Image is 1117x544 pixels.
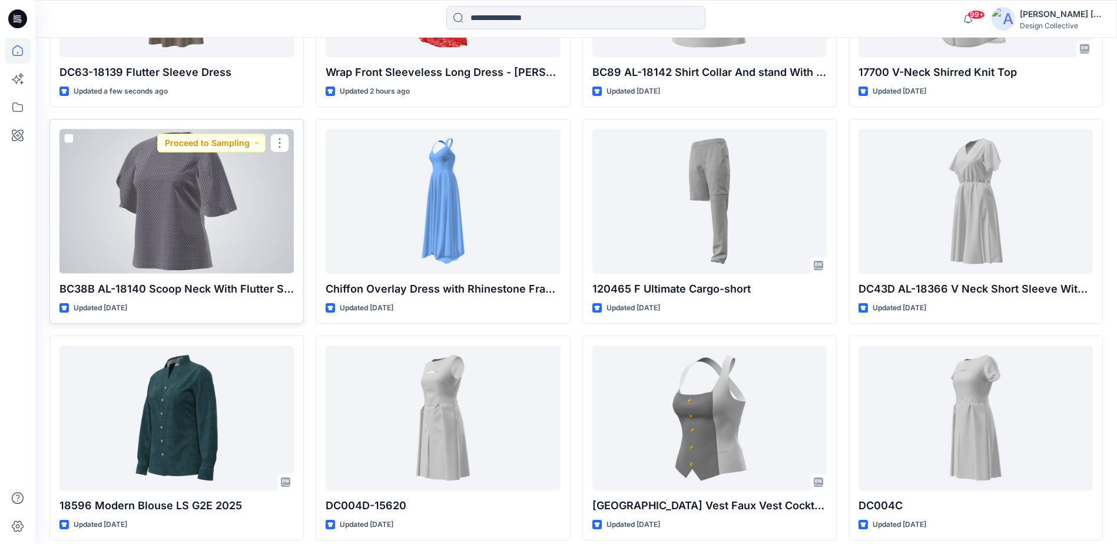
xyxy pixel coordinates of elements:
a: 18584 Square Vest Faux Vest Cocktail Top Morongo [592,346,827,490]
p: BC89 AL-18142 Shirt Collar And stand With Double Layer Pleated Yokes [592,64,827,81]
p: Updated [DATE] [606,85,660,98]
p: 120465 F Ultimate Cargo-short [592,281,827,297]
a: DC43D AL-18366 V Neck Short Sleeve With Elastic Waist [859,129,1093,273]
p: BC38B AL-18140 Scoop Neck With Flutter Sleeve [59,281,294,297]
p: 18596 Modern Blouse LS G2E 2025 [59,497,294,514]
p: Updated 2 hours ago [340,85,410,98]
p: Updated [DATE] [340,519,393,531]
p: 17700 V-Neck Shirred Knit Top [859,64,1093,81]
p: Wrap Front Sleeveless Long Dress - [PERSON_NAME] [326,64,560,81]
p: DC43D AL-18366 V Neck Short Sleeve With Elastic Waist [859,281,1093,297]
p: DC63-18139 Flutter Sleeve Dress [59,64,294,81]
p: DC004C [859,497,1093,514]
div: [PERSON_NAME] [PERSON_NAME] [1020,7,1102,21]
p: Updated [DATE] [873,85,926,98]
p: Updated [DATE] [340,302,393,314]
p: Updated [DATE] [873,302,926,314]
span: 99+ [967,10,985,19]
div: Design Collective [1020,21,1102,30]
a: DC004C [859,346,1093,490]
a: Chiffon Overlay Dress with Rhinestone Frame - Paige Showker [326,129,560,273]
p: Updated [DATE] [606,519,660,531]
p: Updated a few seconds ago [74,85,168,98]
a: BC38B AL-18140 Scoop Neck With Flutter Sleeve [59,129,294,273]
a: 120465 F Ultimate Cargo-short [592,129,827,273]
p: DC004D-15620 [326,497,560,514]
p: [GEOGRAPHIC_DATA] Vest Faux Vest Cocktail Top Morongo [592,497,827,514]
p: Updated [DATE] [74,519,127,531]
a: DC004D-15620 [326,346,560,490]
p: Updated [DATE] [74,302,127,314]
p: Chiffon Overlay Dress with Rhinestone Frame - [PERSON_NAME] [326,281,560,297]
img: avatar [992,7,1015,31]
a: 18596 Modern Blouse LS G2E 2025 [59,346,294,490]
p: Updated [DATE] [873,519,926,531]
p: Updated [DATE] [606,302,660,314]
